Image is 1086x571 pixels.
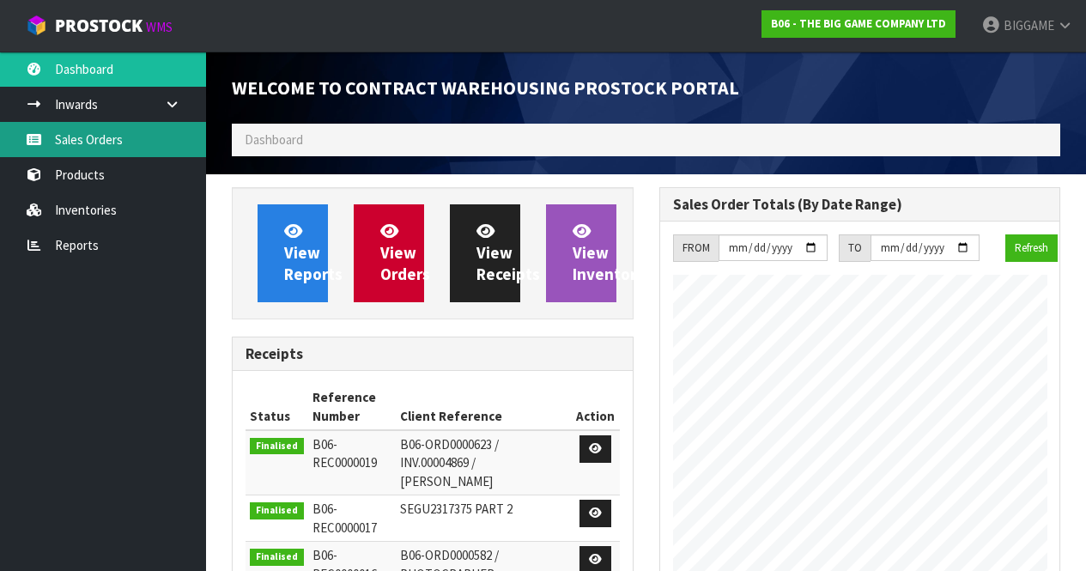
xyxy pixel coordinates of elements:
a: ViewInventory [546,204,616,302]
span: B06-REC0000019 [312,436,377,471]
span: View Reports [284,221,343,285]
span: View Inventory [573,221,645,285]
img: cube-alt.png [26,15,47,36]
span: View Receipts [476,221,540,285]
strong: B06 - THE BIG GAME COMPANY LTD [771,16,946,31]
h3: Receipts [246,346,620,362]
span: ProStock [55,15,143,37]
h3: Sales Order Totals (By Date Range) [673,197,1047,213]
span: SEGU2317375 PART 2 [400,501,513,517]
a: ViewReports [258,204,328,302]
th: Reference Number [308,384,397,430]
div: TO [839,234,871,262]
th: Status [246,384,308,430]
a: ViewReceipts [450,204,520,302]
button: Refresh [1005,234,1058,262]
span: View Orders [380,221,430,285]
span: Dashboard [245,131,303,148]
span: Finalised [250,438,304,455]
div: FROM [673,234,719,262]
small: WMS [146,19,173,35]
th: Client Reference [396,384,572,430]
span: B06-ORD0000623 / INV.00004869 / [PERSON_NAME] [400,436,499,489]
span: Finalised [250,502,304,519]
span: B06-REC0000017 [312,501,377,535]
span: BIGGAME [1004,17,1054,33]
th: Action [572,384,619,430]
span: Finalised [250,549,304,566]
span: Welcome to Contract Warehousing ProStock Portal [232,76,739,100]
a: ViewOrders [354,204,424,302]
